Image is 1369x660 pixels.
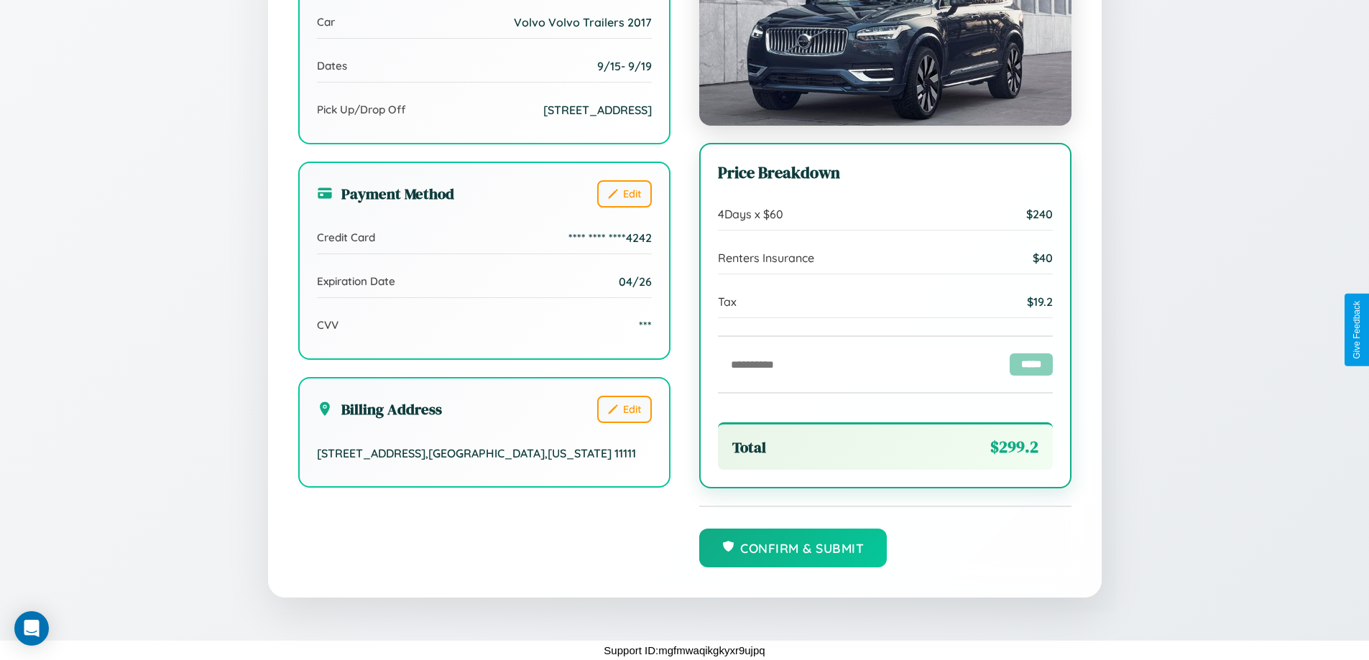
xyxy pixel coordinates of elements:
h3: Price Breakdown [718,162,1053,184]
span: 9 / 15 - 9 / 19 [597,59,652,73]
span: Credit Card [317,231,375,244]
h3: Billing Address [317,399,442,419]
span: $ 40 [1033,251,1053,265]
button: Confirm & Submit [699,529,888,567]
span: [STREET_ADDRESS] [543,103,652,117]
p: Support ID: mgfmwaqikgkyxr9ujpq [604,641,765,660]
span: Total [732,437,766,457]
span: Dates [317,59,347,73]
span: $ 240 [1026,207,1053,221]
h3: Payment Method [317,183,454,204]
span: $ 299.2 [990,436,1038,458]
span: 04/26 [619,274,652,289]
span: Expiration Date [317,274,395,288]
button: Edit [597,396,652,423]
div: Open Intercom Messenger [14,611,49,646]
span: Pick Up/Drop Off [317,103,406,116]
span: CVV [317,318,338,332]
button: Edit [597,180,652,208]
span: [STREET_ADDRESS] , [GEOGRAPHIC_DATA] , [US_STATE] 11111 [317,446,636,460]
span: Car [317,15,335,29]
span: Tax [718,294,737,309]
div: Give Feedback [1352,301,1362,359]
span: 4 Days x $ 60 [718,207,783,221]
span: Volvo Volvo Trailers 2017 [514,15,652,29]
span: Renters Insurance [718,251,814,265]
span: $ 19.2 [1027,294,1053,309]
